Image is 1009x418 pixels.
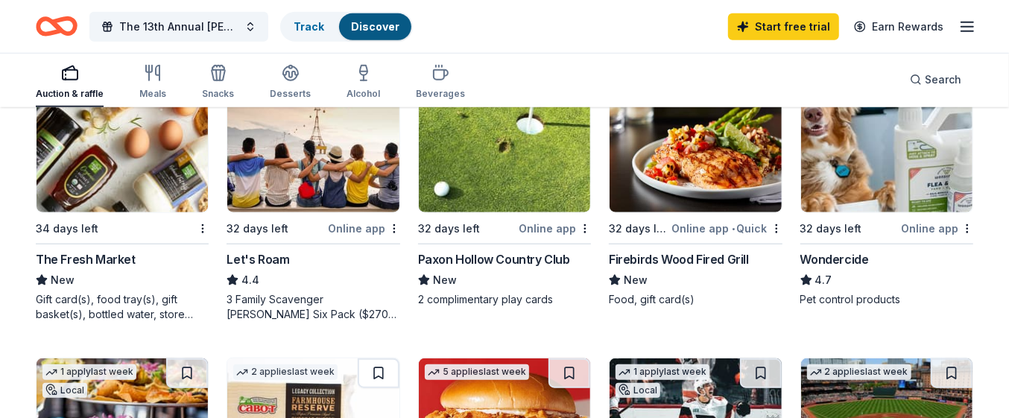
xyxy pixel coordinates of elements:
[270,88,311,100] div: Desserts
[227,70,399,322] a: Image for Let's Roam2 applieslast week32 days leftOnline appLet's Roam4.43 Family Scavenger [PERS...
[351,20,399,33] a: Discover
[610,71,781,212] img: Image for Firebirds Wood Fired Grill
[36,58,104,107] button: Auction & raffle
[227,250,289,268] div: Let's Roam
[807,364,911,380] div: 2 applies last week
[202,58,234,107] button: Snacks
[37,71,208,212] img: Image for The Fresh Market
[728,13,839,40] a: Start free trial
[925,71,961,89] span: Search
[280,12,413,42] button: TrackDiscover
[418,250,570,268] div: Paxon Hollow Country Club
[294,20,324,33] a: Track
[227,220,288,238] div: 32 days left
[139,88,166,100] div: Meals
[347,58,380,107] button: Alcohol
[672,219,782,238] div: Online app Quick
[898,65,973,95] button: Search
[609,250,749,268] div: Firebirds Wood Fired Grill
[51,271,75,289] span: New
[36,250,136,268] div: The Fresh Market
[732,223,735,235] span: •
[609,292,782,307] div: Food, gift card(s)
[139,58,166,107] button: Meals
[616,364,709,380] div: 1 apply last week
[800,250,869,268] div: Wondercide
[36,70,209,322] a: Image for The Fresh Market34 days leftThe Fresh MarketNewGift card(s), food tray(s), gift basket(...
[328,219,400,238] div: Online app
[609,220,668,238] div: 32 days left
[416,58,465,107] button: Beverages
[801,71,972,212] img: Image for Wondercide
[845,13,952,40] a: Earn Rewards
[202,88,234,100] div: Snacks
[270,58,311,107] button: Desserts
[227,292,399,322] div: 3 Family Scavenger [PERSON_NAME] Six Pack ($270 Value), 2 Date Night Scavenger [PERSON_NAME] Two ...
[624,271,648,289] span: New
[609,70,782,307] a: Image for Firebirds Wood Fired Grill4 applieslast week32 days leftOnline app•QuickFirebirds Wood ...
[119,18,238,36] span: The 13th Annual [PERSON_NAME] Fund Benefit "Team [PERSON_NAME]"
[416,88,465,100] div: Beverages
[36,220,98,238] div: 34 days left
[901,219,973,238] div: Online app
[36,9,78,44] a: Home
[36,88,104,100] div: Auction & raffle
[89,12,268,42] button: The 13th Annual [PERSON_NAME] Fund Benefit "Team [PERSON_NAME]"
[241,271,259,289] span: 4.4
[800,70,973,307] a: Image for Wondercide6 applieslast week32 days leftOnline appWondercide4.7Pet control products
[800,220,862,238] div: 32 days left
[233,364,338,380] div: 2 applies last week
[418,292,591,307] div: 2 complimentary play cards
[815,271,832,289] span: 4.7
[519,219,591,238] div: Online app
[36,292,209,322] div: Gift card(s), food tray(s), gift basket(s), bottled water, store item(s)
[42,383,87,398] div: Local
[425,364,529,380] div: 5 applies last week
[347,88,380,100] div: Alcohol
[800,292,973,307] div: Pet control products
[227,71,399,212] img: Image for Let's Roam
[419,71,590,212] img: Image for Paxon Hollow Country Club
[616,383,660,398] div: Local
[42,364,136,380] div: 1 apply last week
[418,70,591,307] a: Image for Paxon Hollow Country ClubLocal32 days leftOnline appPaxon Hollow Country ClubNew2 compl...
[418,220,480,238] div: 32 days left
[433,271,457,289] span: New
